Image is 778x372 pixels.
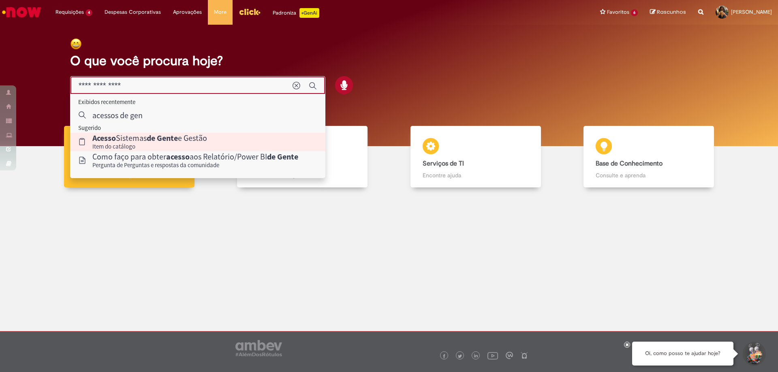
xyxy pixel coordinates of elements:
span: Requisições [56,8,84,16]
a: Rascunhos [650,9,686,16]
p: Encontre ajuda [423,171,529,179]
img: logo_footer_facebook.png [442,354,446,358]
button: Iniciar Conversa de Suporte [742,342,766,366]
img: logo_footer_linkedin.png [474,354,478,359]
a: Tirar dúvidas Tirar dúvidas com Lupi Assist e Gen Ai [43,126,216,188]
div: Oi, como posso te ajudar hoje? [632,342,733,366]
span: Aprovações [173,8,202,16]
b: Serviços de TI [423,159,464,168]
span: Favoritos [607,8,629,16]
span: Rascunhos [657,8,686,16]
img: ServiceNow [1,4,43,20]
span: More [214,8,227,16]
span: 4 [85,9,92,16]
img: happy-face.png [70,38,82,50]
p: Consulte e aprenda [596,171,702,179]
img: click_logo_yellow_360x200.png [239,6,261,18]
span: Despesas Corporativas [105,8,161,16]
span: 6 [631,9,638,16]
p: +GenAi [299,8,319,18]
img: logo_footer_workplace.png [506,352,513,359]
img: logo_footer_ambev_rotulo_gray.png [235,340,282,356]
div: Padroniza [273,8,319,18]
span: [PERSON_NAME] [731,9,772,15]
h2: O que você procura hoje? [70,54,708,68]
a: Serviços de TI Encontre ajuda [389,126,562,188]
img: logo_footer_youtube.png [487,350,498,361]
img: logo_footer_twitter.png [458,354,462,358]
a: Base de Conhecimento Consulte e aprenda [562,126,736,188]
b: Base de Conhecimento [596,159,663,168]
img: logo_footer_naosei.png [521,352,528,359]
